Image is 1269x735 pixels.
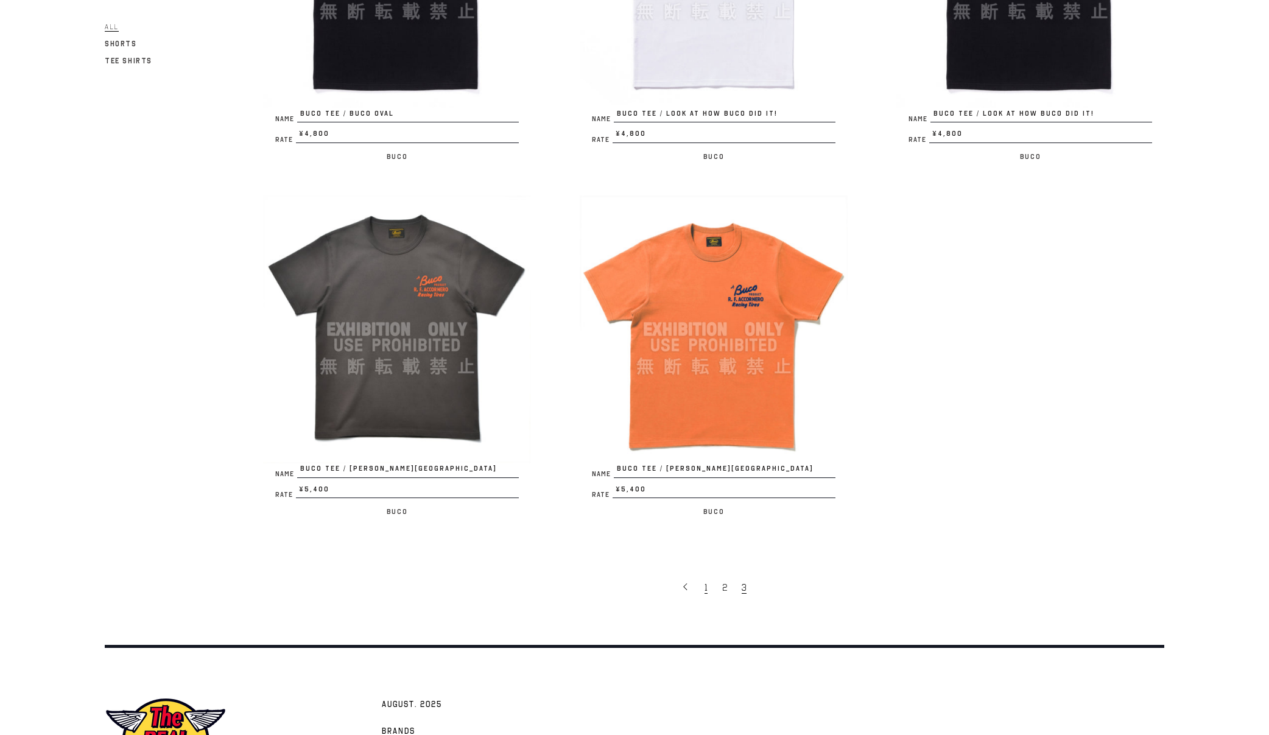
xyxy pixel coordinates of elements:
[580,195,848,463] img: BUCO TEE / R.F. ACCORNERO
[929,128,1152,143] span: ¥4,800
[592,116,614,122] span: Name
[105,54,152,68] a: Tee Shirts
[263,504,531,519] p: Buco
[382,699,442,711] span: AUGUST. 2025
[896,149,1164,164] p: Buco
[263,195,531,463] img: BUCO TEE / R.F. ACCORNERO
[105,57,152,65] span: Tee Shirts
[580,504,848,519] p: Buco
[722,582,727,594] span: 2
[580,195,848,519] a: BUCO TEE / R.F. ACCORNERO NameBUCO TEE / [PERSON_NAME][GEOGRAPHIC_DATA] Rate¥5,400 Buco
[275,136,296,143] span: Rate
[705,582,708,594] span: 1
[105,40,137,48] span: Shorts
[105,19,119,34] a: All
[263,195,531,519] a: BUCO TEE / R.F. ACCORNERO NameBUCO TEE / [PERSON_NAME][GEOGRAPHIC_DATA] Rate¥5,400 Buco
[592,136,613,143] span: Rate
[580,149,848,164] p: Buco
[716,574,736,600] a: 2
[909,116,930,122] span: Name
[296,128,519,143] span: ¥4,800
[698,574,716,600] a: 1
[909,136,929,143] span: Rate
[376,691,448,717] a: AUGUST. 2025
[275,491,296,498] span: Rate
[105,37,137,51] a: Shorts
[275,116,297,122] span: Name
[275,471,297,477] span: Name
[263,149,531,164] p: Buco
[614,108,835,123] span: BUCO TEE / LOOK AT HOW BUCO DID IT!
[592,471,614,477] span: Name
[614,463,835,478] span: BUCO TEE / [PERSON_NAME][GEOGRAPHIC_DATA]
[613,484,835,499] span: ¥5,400
[296,484,519,499] span: ¥5,400
[105,23,119,32] span: All
[742,582,747,594] span: 3
[613,128,835,143] span: ¥4,800
[297,463,519,478] span: BUCO TEE / [PERSON_NAME][GEOGRAPHIC_DATA]
[930,108,1152,123] span: BUCO TEE / LOOK AT HOW BUCO DID IT!
[297,108,519,123] span: BUCO TEE / BUCO OVAL
[592,491,613,498] span: Rate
